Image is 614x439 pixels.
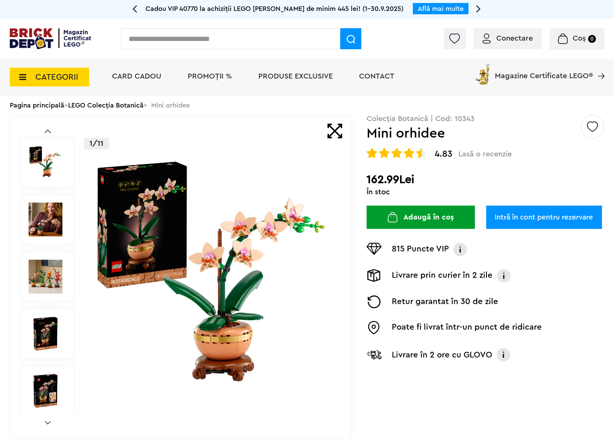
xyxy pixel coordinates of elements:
span: CATEGORII [35,73,78,81]
img: Evaluare cu stele [391,148,402,158]
img: Info livrare prin curier [496,269,511,283]
p: Livrare în 2 ore cu GLOVO [392,349,492,361]
img: Mini orhidee [91,156,334,398]
img: Easybox [367,321,382,335]
img: Mini orhidee LEGO 10343 [29,260,62,294]
span: Lasă o recenzie [458,150,512,159]
div: În stoc [367,188,605,196]
a: Pagina principală [10,102,64,109]
img: Livrare Glovo [367,350,382,359]
img: Evaluare cu stele [416,148,427,158]
img: Puncte VIP [367,243,382,255]
img: Evaluare cu stele [367,148,377,158]
p: Livrare prin curier în 2 zile [392,269,493,283]
a: Prev [45,130,51,133]
p: 1/11 [84,138,109,149]
span: 4.83 [435,150,452,159]
p: Retur garantat în 30 de zile [392,295,498,308]
p: Poate fi livrat într-un punct de ridicare [392,321,542,335]
a: Conectare [482,35,533,42]
span: Conectare [496,35,533,42]
a: Produse exclusive [258,73,333,80]
span: Magazine Certificate LEGO® [495,62,593,80]
img: Returnare [367,295,382,308]
a: Contact [359,73,394,80]
h1: Mini orhidee [367,127,580,140]
small: 0 [588,35,596,43]
a: Intră în cont pentru rezervare [486,206,602,229]
span: Cadou VIP 40770 la achiziții LEGO [PERSON_NAME] de minim 445 lei! (1-30.9.2025) [146,5,403,12]
img: Livrare [367,269,382,282]
a: PROMOȚII % [188,73,232,80]
img: Evaluare cu stele [379,148,390,158]
a: Află mai multe [418,5,464,12]
div: > > Mini orhidee [10,95,605,115]
img: Seturi Lego Mini orhidee [29,317,62,351]
h2: 162.99Lei [367,173,605,186]
a: LEGO Colecția Botanică [68,102,144,109]
img: Mini orhidee [29,145,62,179]
img: LEGO Colecția Botanică Mini orhidee [29,374,62,408]
img: Info livrare cu GLOVO [496,347,511,362]
img: Mini orhidee [29,203,62,236]
p: Colecția Botanică | Cod: 10343 [367,115,605,123]
img: Evaluare cu stele [404,148,414,158]
a: Card Cadou [112,73,161,80]
span: Coș [573,35,586,42]
button: Adaugă în coș [367,206,475,229]
a: Magazine Certificate LEGO® [593,62,605,70]
p: 815 Puncte VIP [392,243,449,256]
img: Info VIP [453,243,468,256]
a: Next [45,421,51,424]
